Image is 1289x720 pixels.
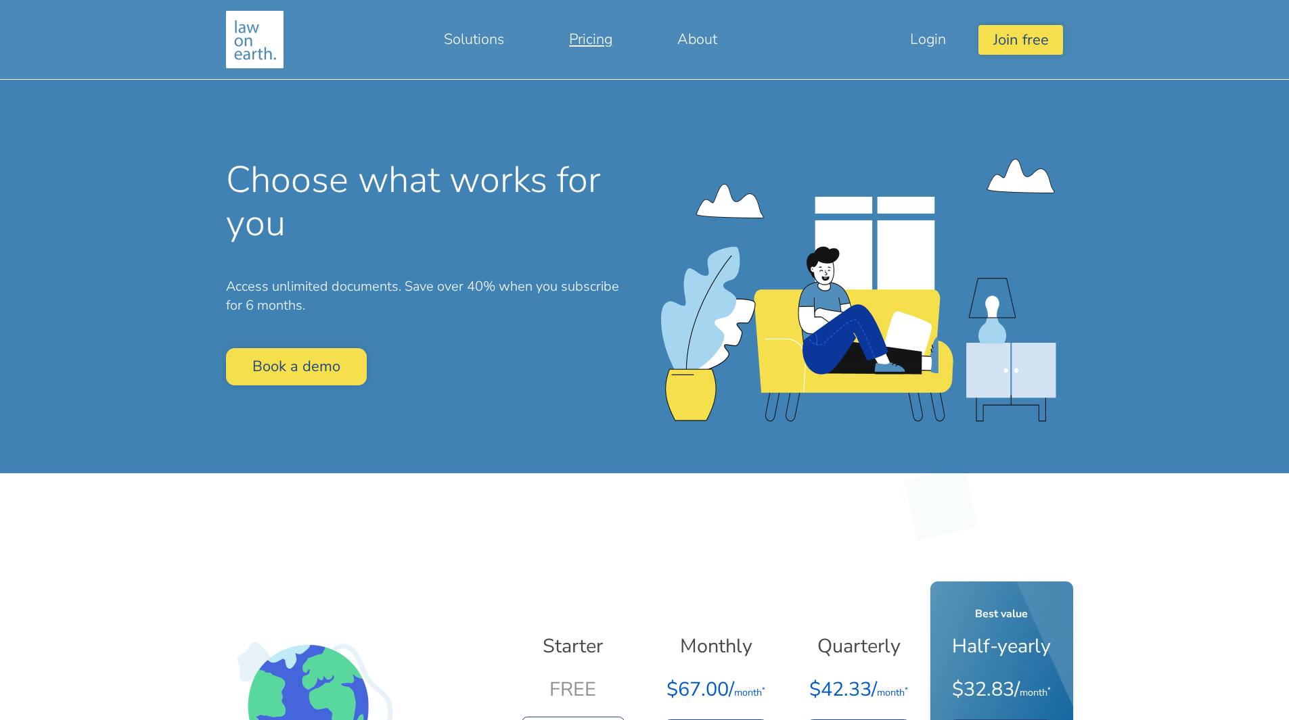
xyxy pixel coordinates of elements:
[941,603,1063,625] p: Best value
[978,25,1062,54] button: Join free
[654,668,777,714] p: $67.00/
[1020,686,1051,699] span: month
[512,635,634,657] p: Starter
[537,23,645,55] a: Pricing
[226,348,367,385] a: Book a demo
[941,635,1063,657] p: Half-yearly
[798,668,920,714] p: $42.33/
[798,635,920,657] p: Quarterly
[512,668,634,711] p: FREE
[661,159,1056,422] img: peaceful_place.png
[654,635,777,657] p: Monthly
[941,668,1063,714] p: $32.83/
[645,23,750,55] a: About
[226,11,284,68] img: Making legal services accessible to everyone, anywhere, anytime
[879,442,1002,565] img: diamond_129129.svg
[411,23,537,55] a: Solutions
[226,277,634,316] p: Access unlimited documents. Save over 40% when you subscribe for 6 months.
[226,158,634,245] h1: Choose what works for you
[734,686,765,699] span: month
[878,23,978,55] a: Login
[877,686,908,699] span: month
